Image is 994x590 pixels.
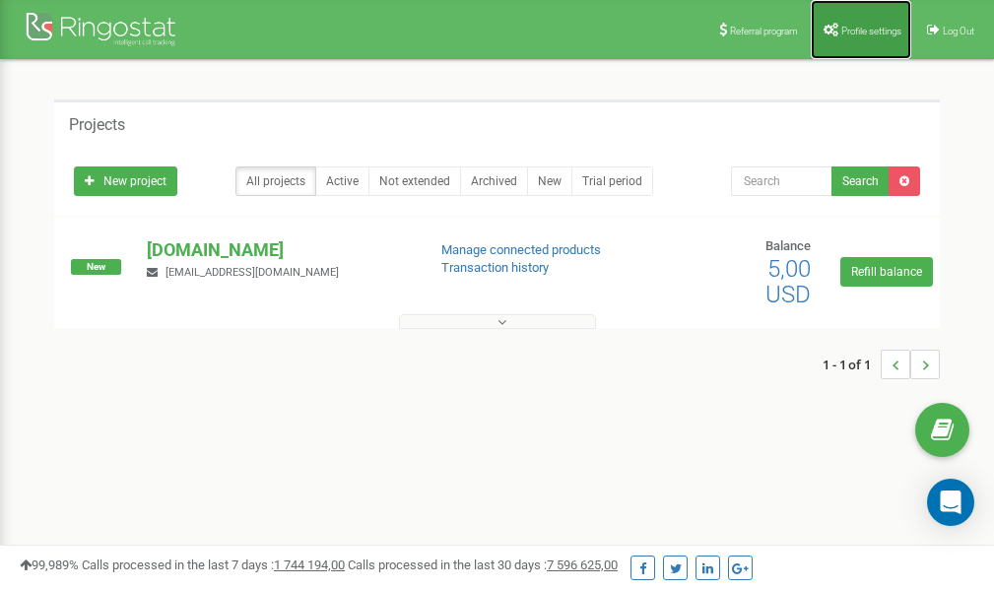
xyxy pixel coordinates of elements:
[235,166,316,196] a: All projects
[831,166,890,196] button: Search
[823,350,881,379] span: 1 - 1 of 1
[841,26,901,36] span: Profile settings
[74,166,177,196] a: New project
[348,557,618,572] span: Calls processed in the last 30 days :
[147,237,409,263] p: [DOMAIN_NAME]
[441,260,549,275] a: Transaction history
[765,238,811,253] span: Balance
[315,166,369,196] a: Active
[730,26,798,36] span: Referral program
[368,166,461,196] a: Not extended
[460,166,528,196] a: Archived
[20,557,79,572] span: 99,989%
[69,116,125,134] h5: Projects
[823,330,940,399] nav: ...
[82,557,345,572] span: Calls processed in the last 7 days :
[943,26,974,36] span: Log Out
[731,166,832,196] input: Search
[274,557,345,572] u: 1 744 194,00
[571,166,653,196] a: Trial period
[927,479,974,526] div: Open Intercom Messenger
[765,255,811,308] span: 5,00 USD
[441,242,601,257] a: Manage connected products
[166,266,339,279] span: [EMAIL_ADDRESS][DOMAIN_NAME]
[547,557,618,572] u: 7 596 625,00
[527,166,572,196] a: New
[71,259,121,275] span: New
[840,257,933,287] a: Refill balance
